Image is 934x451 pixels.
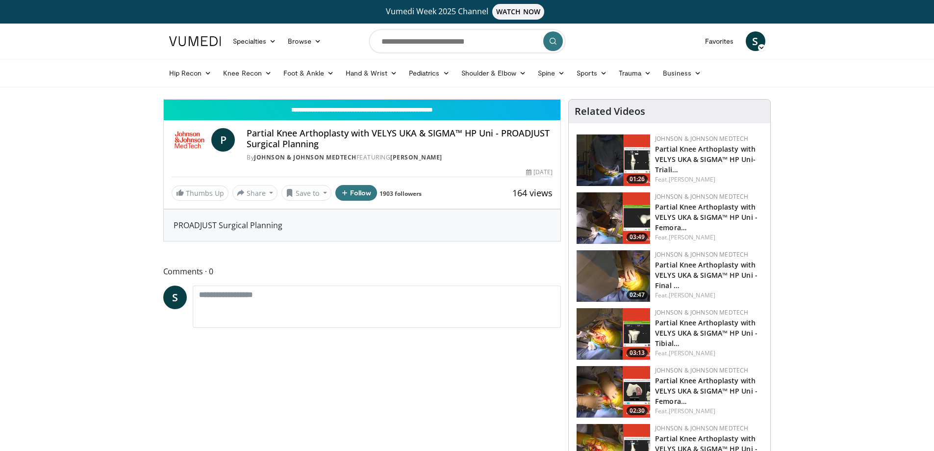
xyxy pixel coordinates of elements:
span: 02:30 [627,406,648,415]
a: [PERSON_NAME] [669,291,715,299]
h4: Partial Knee Arthoplasty with VELYS UKA & SIGMA™ HP Uni - PROADJUST Surgical Planning [247,128,553,149]
img: fca33e5d-2676-4c0d-8432-0e27cf4af401.png.150x105_q85_crop-smart_upscale.png [577,308,650,360]
span: 03:49 [627,233,648,241]
a: 02:30 [577,366,650,418]
button: Share [232,185,278,201]
a: 02:47 [577,250,650,302]
a: 01:26 [577,134,650,186]
a: Specialties [227,31,282,51]
a: Partial Knee Arthoplasty with VELYS UKA & SIGMA™ HP Uni - Femora… [655,376,757,406]
a: Foot & Ankle [278,63,340,83]
button: Save to [281,185,331,201]
a: Browse [282,31,327,51]
a: Pediatrics [403,63,455,83]
img: 13513cbe-2183-4149-ad2a-2a4ce2ec625a.png.150x105_q85_crop-smart_upscale.png [577,192,650,244]
a: Favorites [699,31,740,51]
a: [PERSON_NAME] [669,349,715,357]
span: 03:13 [627,348,648,357]
div: [DATE] [526,168,553,177]
div: Feat. [655,175,762,184]
span: WATCH NOW [492,4,544,20]
a: 03:49 [577,192,650,244]
a: Johnson & Johnson MedTech [655,192,748,201]
a: 03:13 [577,308,650,360]
a: Sports [571,63,613,83]
img: 54517014-b7e0-49d7-8366-be4d35b6cc59.png.150x105_q85_crop-smart_upscale.png [577,134,650,186]
h4: Related Videos [575,106,645,117]
a: Johnson & Johnson MedTech [655,250,748,259]
div: Feat. [655,407,762,416]
a: Partial Knee Arthoplasty with VELYS UKA & SIGMA™ HP Uni- Triali… [655,144,756,174]
a: [PERSON_NAME] [669,233,715,241]
a: Johnson & Johnson MedTech [655,424,748,432]
a: Hand & Wrist [340,63,403,83]
a: [PERSON_NAME] [390,153,442,161]
span: Comments 0 [163,265,561,278]
a: Spine [532,63,571,83]
a: Shoulder & Elbow [455,63,532,83]
img: 27e23ca4-618a-4dda-a54e-349283c0b62a.png.150x105_q85_crop-smart_upscale.png [577,366,650,418]
span: 01:26 [627,175,648,184]
div: Feat. [655,291,762,300]
a: Trauma [613,63,657,83]
span: 164 views [512,187,553,199]
a: Johnson & Johnson MedTech [655,134,748,143]
a: Johnson & Johnson MedTech [655,308,748,317]
a: P [211,128,235,152]
a: [PERSON_NAME] [669,175,715,184]
button: Follow [335,185,378,201]
a: Thumbs Up [172,186,228,201]
input: Search topics, interventions [369,29,565,53]
div: Feat. [655,349,762,358]
span: 02:47 [627,291,648,299]
img: VuMedi Logo [169,36,221,46]
img: Johnson & Johnson MedTech [172,128,208,152]
a: Business [657,63,707,83]
div: Feat. [655,233,762,242]
a: 1903 followers [379,189,422,198]
a: [PERSON_NAME] [669,407,715,415]
a: S [163,286,187,309]
a: Hip Recon [163,63,218,83]
a: Knee Recon [217,63,278,83]
div: PROADJUST Surgical Planning [164,210,561,241]
a: Partial Knee Arthoplasty with VELYS UKA & SIGMA™ HP Uni - Tibial… [655,318,757,348]
a: Johnson & Johnson MedTech [655,366,748,374]
div: By FEATURING [247,153,553,162]
img: 2dac1888-fcb6-4628-a152-be974a3fbb82.png.150x105_q85_crop-smart_upscale.png [577,250,650,302]
a: Johnson & Johnson MedTech [254,153,356,161]
a: Partial Knee Arthoplasty with VELYS UKA & SIGMA™ HP Uni - Femora… [655,202,757,232]
a: Partial Knee Arthoplasty with VELYS UKA & SIGMA™ HP Uni - Final … [655,260,757,290]
a: Vumedi Week 2025 ChannelWATCH NOW [171,4,764,20]
a: S [746,31,765,51]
